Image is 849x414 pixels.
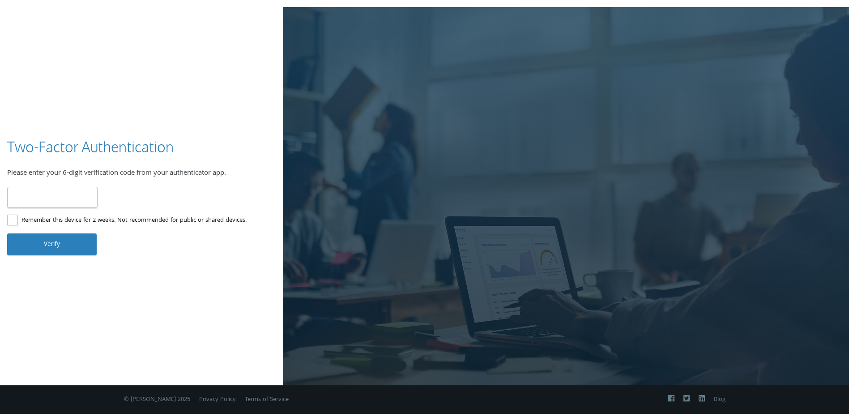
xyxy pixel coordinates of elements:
[7,215,247,226] label: Remember this device for 2 weeks. Not recommended for public or shared devices.
[199,395,236,405] a: Privacy Policy
[245,395,289,405] a: Terms of Service
[7,233,97,255] button: Verify
[7,168,276,180] div: Please enter your 6-digit verification code from your authenticator app.
[124,395,190,405] span: © [PERSON_NAME] 2025
[7,137,174,157] h3: Two-Factor Authentication
[714,395,725,405] a: Blog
